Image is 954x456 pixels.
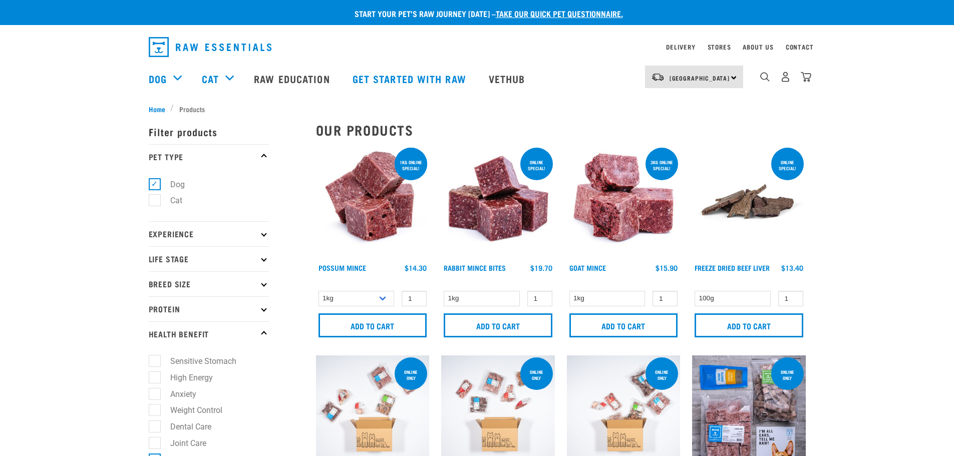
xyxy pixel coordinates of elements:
p: Life Stage [149,246,269,271]
div: 3kg online special! [646,155,678,176]
img: Raw Essentials Logo [149,37,271,57]
input: Add to cart [695,313,803,337]
a: Dog [149,71,167,86]
div: $15.90 [656,264,678,272]
p: Health Benefit [149,321,269,346]
img: Stack Of Freeze Dried Beef Liver For Pets [692,146,806,259]
input: Add to cart [569,313,678,337]
a: Home [149,104,171,114]
input: Add to cart [444,313,552,337]
a: Vethub [479,59,538,99]
img: van-moving.png [651,73,665,82]
label: Anxiety [154,388,200,400]
label: Cat [154,194,186,207]
label: Weight Control [154,404,226,416]
img: home-icon@2x.png [801,72,811,82]
a: Possum Mince [319,266,366,269]
img: 1102 Possum Mince 01 [316,146,430,259]
div: 1kg online special! [395,155,427,176]
div: $13.40 [781,264,803,272]
input: Add to cart [319,313,427,337]
input: 1 [653,291,678,306]
p: Pet Type [149,144,269,169]
h2: Our Products [316,122,806,138]
img: 1077 Wild Goat Mince 01 [567,146,681,259]
a: Goat Mince [569,266,606,269]
a: Rabbit Mince Bites [444,266,506,269]
div: $14.30 [405,264,427,272]
a: take our quick pet questionnaire. [496,11,623,16]
div: Online Only [395,364,427,385]
img: Whole Minced Rabbit Cubes 01 [441,146,555,259]
a: Delivery [666,45,695,49]
p: Experience [149,221,269,246]
label: Sensitive Stomach [154,355,240,367]
img: home-icon-1@2x.png [760,72,770,82]
label: Joint Care [154,437,210,449]
div: online only [771,364,804,385]
a: Stores [708,45,731,49]
input: 1 [778,291,803,306]
input: 1 [527,291,552,306]
span: Home [149,104,165,114]
p: Protein [149,296,269,321]
p: Filter products [149,119,269,144]
label: High Energy [154,371,217,384]
a: About Us [743,45,773,49]
label: Dog [154,178,189,191]
div: ONLINE SPECIAL! [771,155,804,176]
a: Cat [202,71,219,86]
div: $19.70 [530,264,552,272]
div: Online Only [646,364,678,385]
span: [GEOGRAPHIC_DATA] [670,76,730,80]
a: Get started with Raw [343,59,479,99]
a: Contact [786,45,814,49]
p: Breed Size [149,271,269,296]
input: 1 [402,291,427,306]
nav: dropdown navigation [141,33,814,61]
img: user.png [780,72,791,82]
div: Online Only [520,364,553,385]
label: Dental Care [154,420,215,433]
div: ONLINE SPECIAL! [520,155,553,176]
a: Raw Education [244,59,342,99]
a: Freeze Dried Beef Liver [695,266,770,269]
nav: breadcrumbs [149,104,806,114]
